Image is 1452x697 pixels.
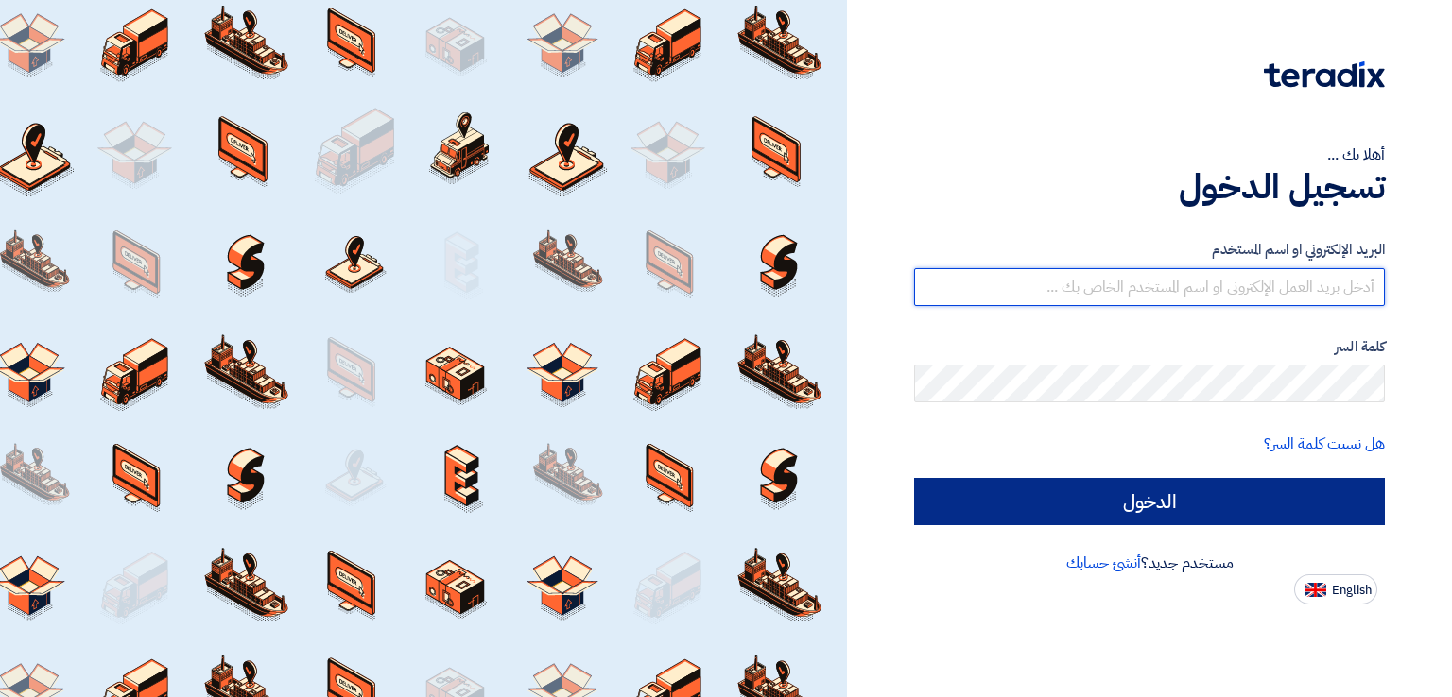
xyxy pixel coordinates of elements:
[914,144,1385,166] div: أهلا بك ...
[914,552,1385,574] div: مستخدم جديد؟
[1264,433,1385,455] a: هل نسيت كلمة السر؟
[1332,584,1372,597] span: English
[914,478,1385,525] input: الدخول
[1066,552,1141,574] a: أنشئ حسابك
[1264,61,1385,88] img: Teradix logo
[914,166,1385,208] h1: تسجيل الدخول
[1294,574,1377,604] button: English
[914,268,1385,306] input: أدخل بريد العمل الإلكتروني او اسم المستخدم الخاص بك ...
[914,239,1385,261] label: البريد الإلكتروني او اسم المستخدم
[1305,583,1326,597] img: en-US.png
[914,336,1385,358] label: كلمة السر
